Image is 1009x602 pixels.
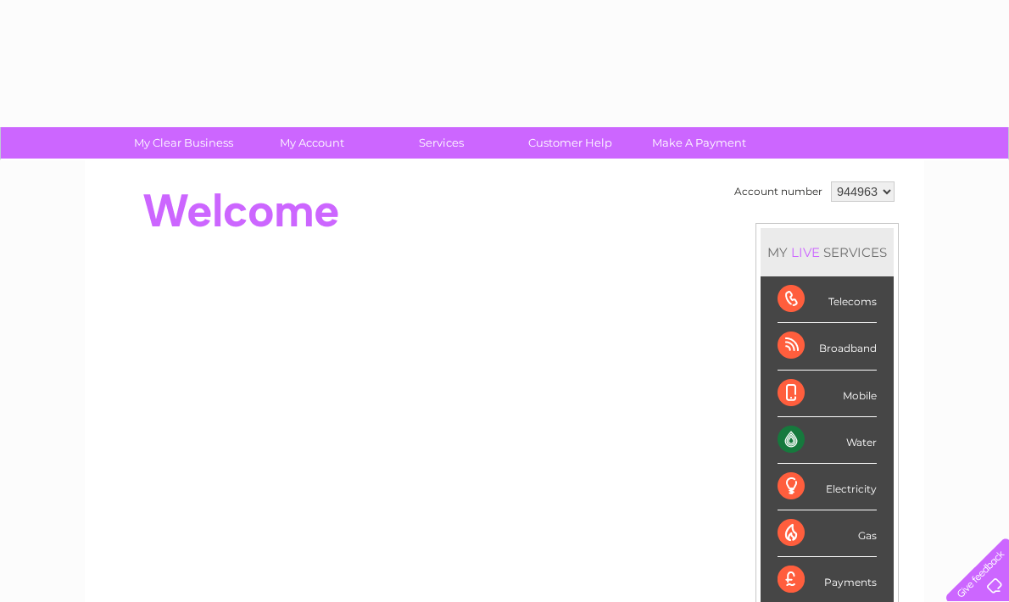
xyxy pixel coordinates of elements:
div: Mobile [778,371,877,417]
td: Account number [730,177,827,206]
a: Customer Help [500,127,640,159]
a: My Clear Business [114,127,254,159]
div: MY SERVICES [761,228,894,276]
a: Make A Payment [629,127,769,159]
div: Electricity [778,464,877,510]
div: Broadband [778,323,877,370]
div: LIVE [788,244,823,260]
a: Services [371,127,511,159]
div: Gas [778,510,877,557]
a: My Account [242,127,382,159]
div: Telecoms [778,276,877,323]
div: Water [778,417,877,464]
